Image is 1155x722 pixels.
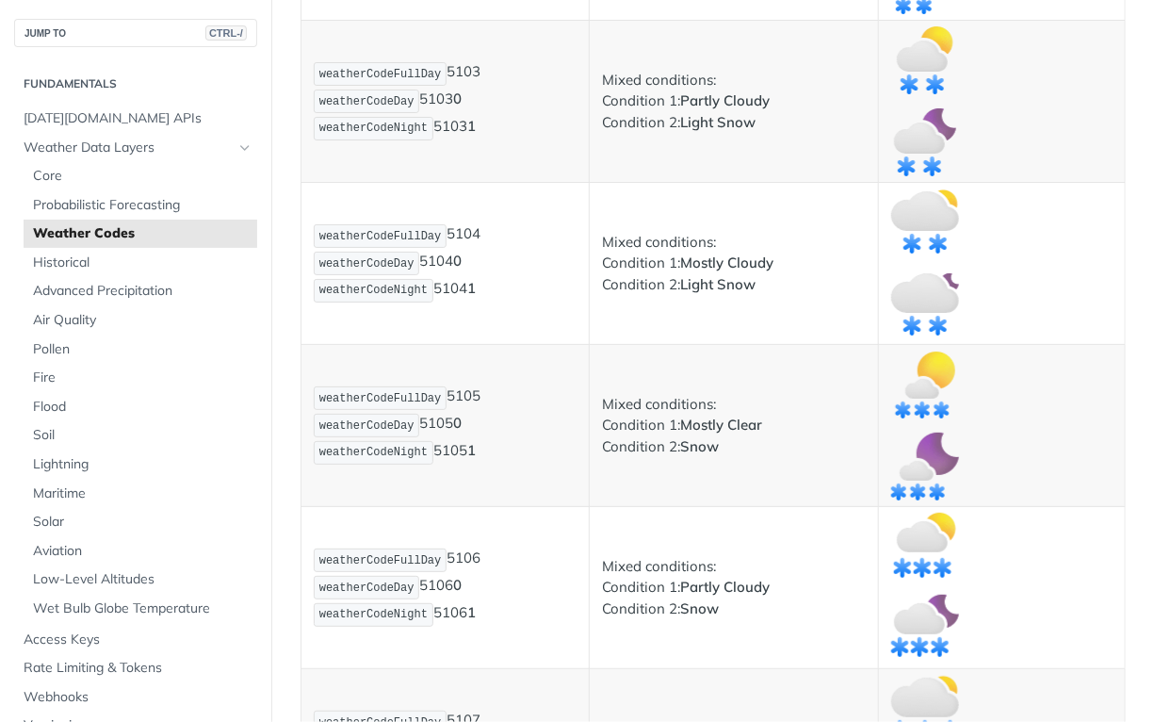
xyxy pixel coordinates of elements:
[24,566,257,594] a: Low-Level Altitudes
[891,374,959,392] span: Expand image
[24,688,252,707] span: Webhooks
[319,446,428,459] span: weatherCodeNight
[24,451,257,479] a: Lightning
[24,162,257,190] a: Core
[891,513,959,581] img: partly_cloudy_snow_day
[24,659,252,678] span: Rate Limiting & Tokens
[33,167,252,186] span: Core
[24,109,252,128] span: [DATE][DOMAIN_NAME] APIs
[319,419,415,433] span: weatherCodeDay
[680,416,762,434] strong: Mostly Clear
[33,196,252,215] span: Probabilistic Forecasting
[319,582,415,595] span: weatherCodeDay
[453,577,462,595] strong: 0
[314,385,577,466] p: 5105 5105 5105
[33,542,252,561] span: Aviation
[319,122,428,135] span: weatherCodeNight
[602,556,865,620] p: Mixed conditions: Condition 1: Condition 2:
[319,68,442,81] span: weatherCodeFullDay
[680,113,756,131] strong: Light Snow
[891,618,959,636] span: Expand image
[680,254,773,271] strong: Mostly Cloudy
[467,279,476,297] strong: 1
[453,90,462,108] strong: 0
[33,224,252,243] span: Weather Codes
[24,277,257,305] a: Advanced Precipitation
[602,394,865,458] p: Mixed conditions: Condition 1: Condition 2:
[33,599,252,618] span: Wet Bulb Globe Temperature
[891,536,959,554] span: Expand image
[602,70,865,134] p: Mixed conditions: Condition 1: Condition 2:
[453,415,462,433] strong: 0
[891,212,959,230] span: Expand image
[891,698,959,716] span: Expand image
[314,547,577,628] p: 5106 5106 5106
[891,456,959,474] span: Expand image
[14,19,257,47] button: JUMP TOCTRL-/
[33,426,252,445] span: Soil
[237,140,252,156] button: Hide subpages for Weather Data Layers
[33,311,252,330] span: Air Quality
[891,595,959,663] img: partly_cloudy_snow_night
[891,50,959,68] span: Expand image
[680,599,719,617] strong: Snow
[205,25,247,41] span: CTRL-/
[33,369,252,387] span: Fire
[24,595,257,623] a: Wet Bulb Globe Temperature
[24,191,257,220] a: Probabilistic Forecasting
[319,608,428,621] span: weatherCodeNight
[24,249,257,277] a: Historical
[453,253,462,271] strong: 0
[467,441,476,459] strong: 1
[891,271,959,338] img: mostly_cloudy_light_snow_night
[14,105,257,133] a: [DATE][DOMAIN_NAME] APIs
[24,537,257,566] a: Aviation
[680,578,770,596] strong: Partly Cloudy
[24,480,257,508] a: Maritime
[33,282,252,301] span: Advanced Precipitation
[24,393,257,421] a: Flood
[33,455,252,474] span: Lightning
[680,275,756,293] strong: Light Snow
[33,340,252,359] span: Pollen
[319,257,415,271] span: weatherCodeDay
[891,294,959,312] span: Expand image
[14,134,257,162] a: Weather Data LayersHide subpages for Weather Data Layers
[891,189,959,256] img: mostly_cloudy_light_snow_day
[891,26,959,94] img: partly_cloudy_light_snow_day
[14,75,257,92] h2: Fundamentals
[467,117,476,135] strong: 1
[891,108,959,176] img: partly_cloudy_light_snow_night
[891,132,959,150] span: Expand image
[24,220,257,248] a: Weather Codes
[33,254,252,272] span: Historical
[891,351,959,418] img: mostly_clear_snow_day
[467,603,476,621] strong: 1
[24,631,252,649] span: Access Keys
[319,230,442,243] span: weatherCodeFullDay
[319,392,442,405] span: weatherCodeFullDay
[24,336,257,364] a: Pollen
[319,95,415,108] span: weatherCodeDay
[319,284,428,297] span: weatherCodeNight
[314,222,577,304] p: 5104 5104 5104
[33,513,252,532] span: Solar
[24,306,257,335] a: Air Quality
[680,91,770,109] strong: Partly Cloudy
[14,626,257,654] a: Access Keys
[24,139,233,157] span: Weather Data Layers
[602,232,865,296] p: Mixed conditions: Condition 1: Condition 2:
[891,433,959,500] img: mostly_clear_snow_night
[33,570,252,589] span: Low-Level Altitudes
[24,421,257,450] a: Soil
[319,554,442,567] span: weatherCodeFullDay
[680,437,719,455] strong: Snow
[14,683,257,712] a: Webhooks
[24,364,257,392] a: Fire
[24,508,257,536] a: Solar
[14,654,257,682] a: Rate Limiting & Tokens
[33,398,252,417] span: Flood
[33,484,252,503] span: Maritime
[314,60,577,141] p: 5103 5103 5103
